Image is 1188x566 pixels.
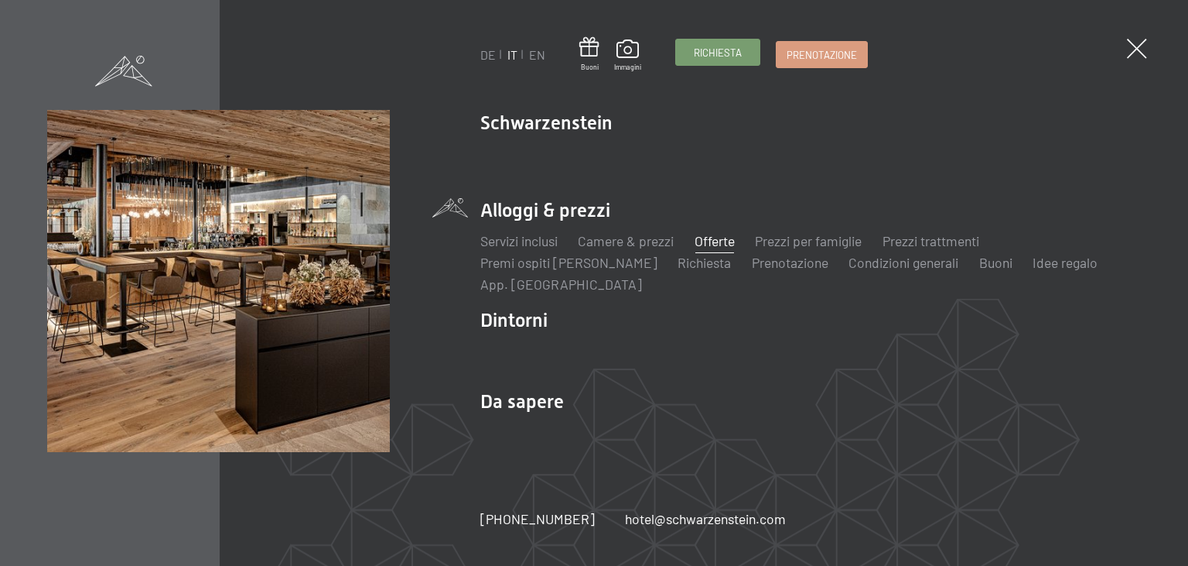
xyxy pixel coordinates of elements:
[676,39,760,65] a: Richiesta
[777,42,867,67] a: Prenotazione
[480,276,642,293] a: App. [GEOGRAPHIC_DATA]
[579,63,599,72] span: Buoni
[979,254,1012,271] a: Buoni
[529,47,545,62] a: EN
[480,510,595,527] span: [PHONE_NUMBER]
[625,509,786,529] a: hotel@schwarzenstein.com
[579,37,599,72] a: Buoni
[848,254,958,271] a: Condizioni generali
[694,46,742,60] span: Richiesta
[480,254,657,271] a: Premi ospiti [PERSON_NAME]
[480,47,496,62] a: DE
[480,232,558,249] a: Servizi inclusi
[1033,254,1098,271] a: Idee regalo
[882,232,979,249] a: Prezzi trattmenti
[480,509,595,529] a: [PHONE_NUMBER]
[787,48,857,62] span: Prenotazione
[614,63,641,72] span: Immagini
[614,39,641,72] a: Immagini
[755,232,862,249] a: Prezzi per famiglie
[695,232,735,249] a: Offerte
[507,47,517,62] a: IT
[578,232,674,249] a: Camere & prezzi
[752,254,828,271] a: Prenotazione
[678,254,731,271] a: Richiesta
